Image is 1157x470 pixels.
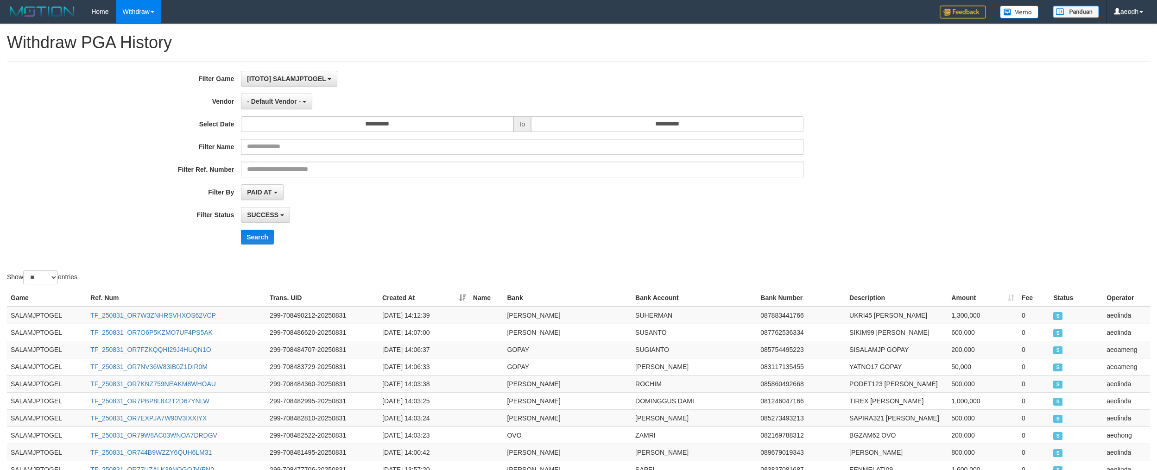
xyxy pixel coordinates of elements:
td: 299-708482522-20250831 [266,426,379,444]
td: [DATE] 14:03:24 [379,409,469,426]
th: Description [846,289,948,307]
td: [PERSON_NAME] [503,392,632,409]
button: [ITOTO] SALAMJPTOGEL [241,71,337,87]
td: 299-708481495-20250831 [266,444,379,461]
th: Fee [1018,289,1050,307]
td: 0 [1018,409,1050,426]
td: 299-708490212-20250831 [266,307,379,324]
td: [PERSON_NAME] [503,409,632,426]
td: YATNO17 GOPAY [846,358,948,375]
td: 1,300,000 [948,307,1018,324]
td: 087883441766 [757,307,846,324]
td: SALAMJPTOGEL [7,358,87,375]
img: panduan.png [1053,6,1099,18]
td: SALAMJPTOGEL [7,341,87,358]
td: SALAMJPTOGEL [7,426,87,444]
td: SAPIRA321 [PERSON_NAME] [846,409,948,426]
th: Ref. Num [87,289,266,307]
td: 800,000 [948,444,1018,461]
th: Status [1050,289,1103,307]
td: 0 [1018,358,1050,375]
td: SALAMJPTOGEL [7,324,87,341]
td: 299-708484707-20250831 [266,341,379,358]
td: aeolinda [1103,444,1150,461]
td: [PERSON_NAME] [503,324,632,341]
button: PAID AT [241,184,283,200]
td: 50,000 [948,358,1018,375]
td: [DATE] 14:00:42 [379,444,469,461]
td: [PERSON_NAME] [632,358,757,375]
td: 0 [1018,375,1050,392]
td: DOMINGGUS DAMI [632,392,757,409]
td: 200,000 [948,341,1018,358]
td: [DATE] 14:03:25 [379,392,469,409]
td: SALAMJPTOGEL [7,375,87,392]
td: SUSANTO [632,324,757,341]
span: - Default Vendor - [247,98,301,105]
td: aeolinda [1103,375,1150,392]
td: SALAMJPTOGEL [7,409,87,426]
td: ROCHIM [632,375,757,392]
td: GOPAY [503,358,632,375]
img: Feedback.jpg [940,6,986,19]
td: [PERSON_NAME] [846,444,948,461]
a: TF_250831_OR7EXPJA7W90V3IXXIYX [90,414,207,422]
th: Game [7,289,87,307]
a: TF_250831_OR7PBP8L842T2D67YNLW [90,397,209,405]
td: [DATE] 14:12:39 [379,307,469,324]
td: aeohong [1103,426,1150,444]
th: Trans. UID [266,289,379,307]
span: SUCCESS [1053,381,1062,389]
td: 299-708482810-20250831 [266,409,379,426]
td: SALAMJPTOGEL [7,307,87,324]
span: SUCCESS [1053,398,1062,406]
td: aeolinda [1103,307,1150,324]
span: PAID AT [247,188,272,196]
td: 299-708484360-20250831 [266,375,379,392]
td: 083117135455 [757,358,846,375]
span: SUCCESS [1053,363,1062,371]
td: aeoameng [1103,358,1150,375]
td: GOPAY [503,341,632,358]
td: [DATE] 14:06:37 [379,341,469,358]
td: 500,000 [948,409,1018,426]
td: [PERSON_NAME] [503,375,632,392]
td: 0 [1018,426,1050,444]
h1: Withdraw PGA History [7,33,1150,52]
td: aeoameng [1103,341,1150,358]
a: TF_250831_OR7O6P5KZMO7UF4PS5AK [90,329,213,336]
td: UKRI45 [PERSON_NAME] [846,307,948,324]
td: 085860492668 [757,375,846,392]
td: [DATE] 14:03:23 [379,426,469,444]
td: SIKIM99 [PERSON_NAME] [846,324,948,341]
span: SUCCESS [1053,346,1062,354]
td: BGZAM62 OVO [846,426,948,444]
span: SUCCESS [247,211,278,219]
td: 0 [1018,324,1050,341]
select: Showentries [23,270,58,284]
span: SUCCESS [1053,415,1062,423]
td: SALAMJPTOGEL [7,444,87,461]
td: 600,000 [948,324,1018,341]
td: [DATE] 14:06:33 [379,358,469,375]
th: Amount: activate to sort column ascending [948,289,1018,307]
img: MOTION_logo.png [7,5,77,19]
td: PODET123 [PERSON_NAME] [846,375,948,392]
a: TF_250831_OR7W3ZNHRSVHXOS62VCP [90,312,216,319]
td: 0 [1018,444,1050,461]
td: SISALAMJP GOPAY [846,341,948,358]
button: - Default Vendor - [241,94,312,109]
td: 082169788312 [757,426,846,444]
td: 085754495223 [757,341,846,358]
td: 087762536334 [757,324,846,341]
a: TF_250831_OR744B9WZZY6QUH6LM31 [90,449,212,456]
td: [PERSON_NAME] [503,307,632,324]
span: SUCCESS [1053,312,1062,320]
td: OVO [503,426,632,444]
td: [DATE] 14:03:38 [379,375,469,392]
td: [DATE] 14:07:00 [379,324,469,341]
td: aeolinda [1103,324,1150,341]
th: Bank Number [757,289,846,307]
td: aeolinda [1103,409,1150,426]
td: SUGIANTO [632,341,757,358]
